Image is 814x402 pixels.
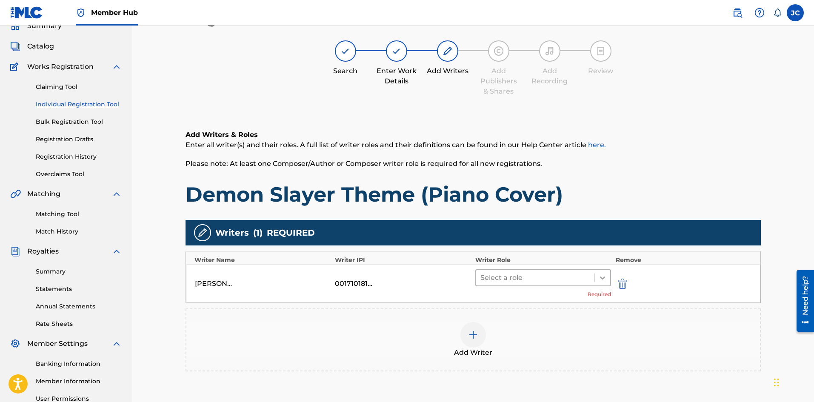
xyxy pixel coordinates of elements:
[186,130,761,140] h6: Add Writers & Roles
[545,46,555,56] img: step indicator icon for Add Recording
[10,21,20,31] img: Summary
[774,370,779,395] div: Drag
[528,66,571,86] div: Add Recording
[477,66,520,97] div: Add Publishers & Shares
[10,339,20,349] img: Member Settings
[76,8,86,18] img: Top Rightsholder
[494,46,504,56] img: step indicator icon for Add Publishers & Shares
[111,246,122,257] img: expand
[10,6,43,19] img: MLC Logo
[10,246,20,257] img: Royalties
[475,256,611,265] div: Writer Role
[340,46,351,56] img: step indicator icon for Search
[391,46,402,56] img: step indicator icon for Enter Work Details
[618,279,627,289] img: 12a2ab48e56ec057fbd8.svg
[588,141,606,149] a: here.
[787,4,804,21] div: User Menu
[186,141,606,149] span: Enter all writer(s) and their roles. A full list of writer roles and their definitions can be fou...
[36,152,122,161] a: Registration History
[27,189,60,199] span: Matching
[580,66,622,76] div: Review
[596,46,606,56] img: step indicator icon for Review
[186,160,542,168] span: Please note: At least one Composer/Author or Composer writer role is required for all new registr...
[36,227,122,236] a: Match History
[732,8,743,18] img: search
[335,256,471,265] div: Writer IPI
[771,361,814,402] iframe: Chat Widget
[111,339,122,349] img: expand
[91,8,138,17] span: Member Hub
[773,9,782,17] div: Notifications
[729,4,746,21] a: Public Search
[36,359,122,368] a: Banking Information
[36,83,122,91] a: Claiming Tool
[443,46,453,56] img: step indicator icon for Add Writers
[10,21,62,31] a: SummarySummary
[36,285,122,294] a: Statements
[10,62,21,72] img: Works Registration
[616,256,752,265] div: Remove
[111,62,122,72] img: expand
[10,189,21,199] img: Matching
[111,189,122,199] img: expand
[27,246,59,257] span: Royalties
[215,226,249,239] span: Writers
[36,135,122,144] a: Registration Drafts
[36,267,122,276] a: Summary
[10,41,20,51] img: Catalog
[197,228,208,238] img: writers
[324,66,367,76] div: Search
[36,377,122,386] a: Member Information
[36,117,122,126] a: Bulk Registration Tool
[468,330,478,340] img: add
[36,210,122,219] a: Matching Tool
[194,256,331,265] div: Writer Name
[267,226,315,239] span: REQUIRED
[751,4,768,21] div: Help
[790,267,814,335] iframe: Resource Center
[36,100,122,109] a: Individual Registration Tool
[186,182,761,207] h1: Demon Slayer Theme (Piano Cover)
[27,41,54,51] span: Catalog
[426,66,469,76] div: Add Writers
[375,66,418,86] div: Enter Work Details
[27,339,88,349] span: Member Settings
[36,319,122,328] a: Rate Sheets
[27,62,94,72] span: Works Registration
[253,226,263,239] span: ( 1 )
[588,291,611,298] span: Required
[36,302,122,311] a: Annual Statements
[36,170,122,179] a: Overclaims Tool
[10,41,54,51] a: CatalogCatalog
[27,21,62,31] span: Summary
[454,348,492,358] span: Add Writer
[754,8,765,18] img: help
